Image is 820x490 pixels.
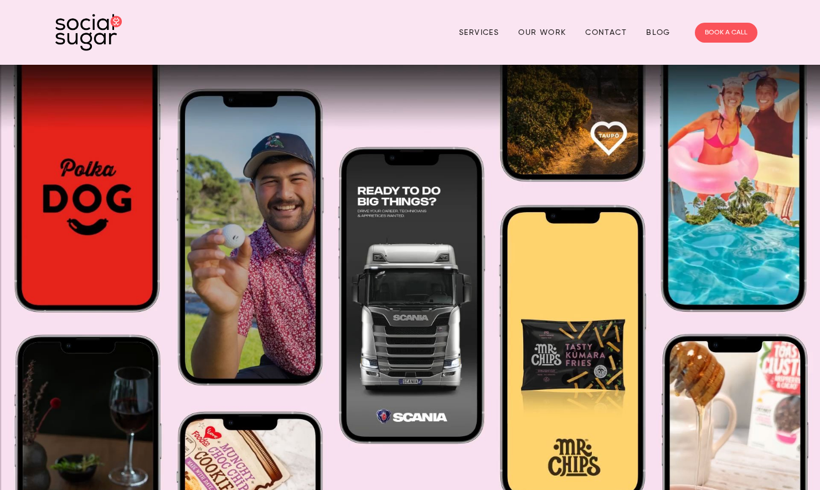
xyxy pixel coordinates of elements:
[518,24,566,41] a: Our Work
[695,23,757,43] a: BOOK A CALL
[55,14,122,51] img: SocialSugar
[585,24,627,41] a: Contact
[646,24,671,41] a: Blog
[459,24,499,41] a: Services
